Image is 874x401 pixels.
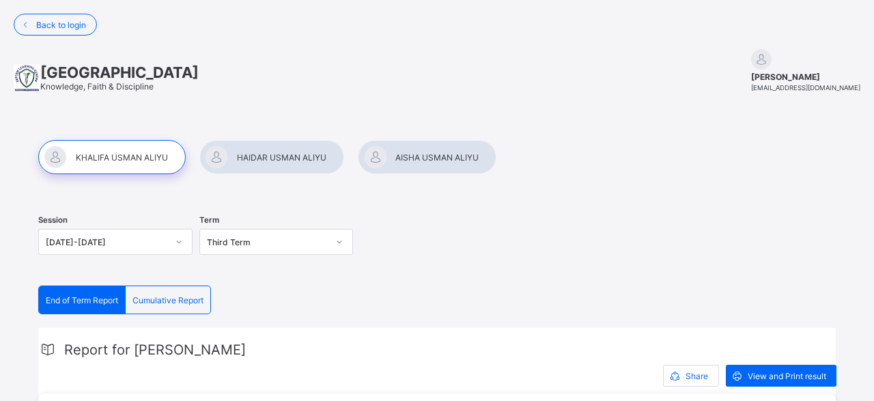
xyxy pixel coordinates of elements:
[199,215,219,225] span: Term
[14,64,40,92] img: School logo
[751,84,860,92] span: [EMAIL_ADDRESS][DOMAIN_NAME]
[132,295,203,305] span: Cumulative Report
[64,342,246,358] span: Report for [PERSON_NAME]
[751,49,772,70] img: default.svg
[38,215,68,225] span: Session
[686,371,708,381] span: Share
[46,295,118,305] span: End of Term Report
[748,371,826,381] span: View and Print result
[751,72,860,82] span: [PERSON_NAME]
[207,237,328,247] div: Third Term
[46,237,167,247] div: [DATE]-[DATE]
[36,20,86,30] span: Back to login
[40,81,154,92] span: Knowledge, Faith & Discipline
[40,64,199,81] span: [GEOGRAPHIC_DATA]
